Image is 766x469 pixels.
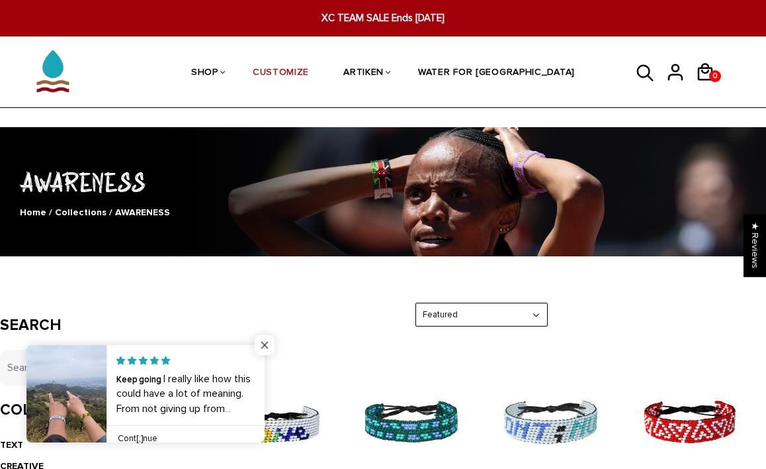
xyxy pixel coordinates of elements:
a: 0 [695,86,725,88]
span: / [109,207,112,218]
span: / [49,207,52,218]
a: WATER FOR [GEOGRAPHIC_DATA] [418,38,575,109]
a: CUSTOMIZE [253,38,309,109]
a: Collections [55,207,106,218]
span: 0 [710,67,720,85]
div: Click to open Judge.me floating reviews tab [744,214,766,277]
span: XC TEAM SALE Ends [DATE] [237,11,528,26]
a: SHOP [191,38,218,109]
a: Home [20,207,46,218]
a: ARTIKEN [343,38,384,109]
span: AWARENESS [115,207,170,218]
span: Close popup widget [255,335,275,355]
